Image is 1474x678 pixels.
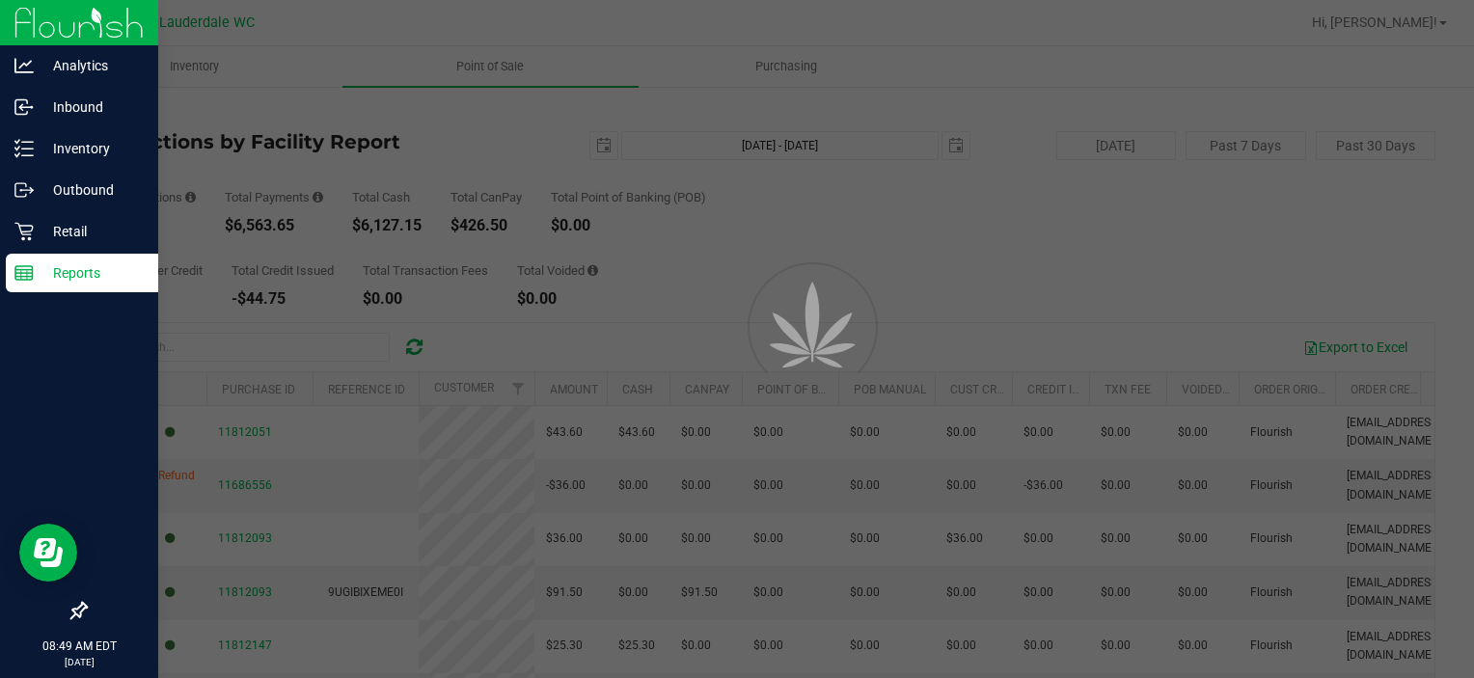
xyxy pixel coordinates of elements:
inline-svg: Analytics [14,56,34,75]
p: [DATE] [9,655,150,669]
p: Reports [34,261,150,285]
p: Inventory [34,137,150,160]
iframe: Resource center [19,524,77,582]
inline-svg: Outbound [14,180,34,200]
p: Retail [34,220,150,243]
inline-svg: Inbound [14,97,34,117]
p: Outbound [34,178,150,202]
p: Inbound [34,95,150,119]
inline-svg: Retail [14,222,34,241]
p: Analytics [34,54,150,77]
p: 08:49 AM EDT [9,637,150,655]
inline-svg: Inventory [14,139,34,158]
inline-svg: Reports [14,263,34,283]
